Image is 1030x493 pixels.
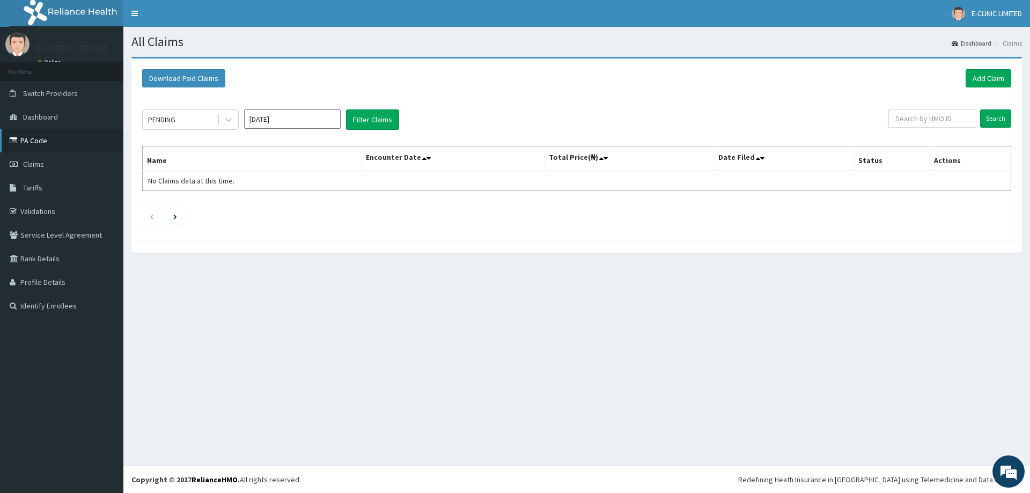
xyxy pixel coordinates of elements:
footer: All rights reserved. [123,466,1030,493]
a: Next page [173,211,177,221]
li: Claims [992,39,1022,48]
th: Date Filed [713,146,854,171]
div: Redefining Heath Insurance in [GEOGRAPHIC_DATA] using Telemedicine and Data Science! [738,474,1022,485]
strong: Copyright © 2017 . [131,475,240,484]
input: Search by HMO ID [888,109,976,128]
a: Previous page [149,211,154,221]
th: Status [854,146,929,171]
a: Online [38,58,63,66]
button: Filter Claims [346,109,399,130]
span: E-CLINIC LIMITED [972,9,1022,18]
a: Add Claim [966,69,1011,87]
a: Dashboard [952,39,991,48]
span: Tariffs [23,183,42,193]
p: E-CLINIC LIMITED [38,43,108,53]
th: Encounter Date [361,146,544,171]
img: User Image [5,32,30,56]
input: Search [980,109,1011,128]
div: PENDING [148,114,175,125]
input: Select Month and Year [244,109,341,129]
img: User Image [952,7,965,20]
th: Name [143,146,362,171]
span: No Claims data at this time. [148,176,234,186]
span: Dashboard [23,112,58,122]
button: Download Paid Claims [142,69,225,87]
span: Claims [23,159,44,169]
h1: All Claims [131,35,1022,49]
th: Total Price(₦) [544,146,713,171]
a: RelianceHMO [192,475,238,484]
th: Actions [929,146,1011,171]
span: Switch Providers [23,89,78,98]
